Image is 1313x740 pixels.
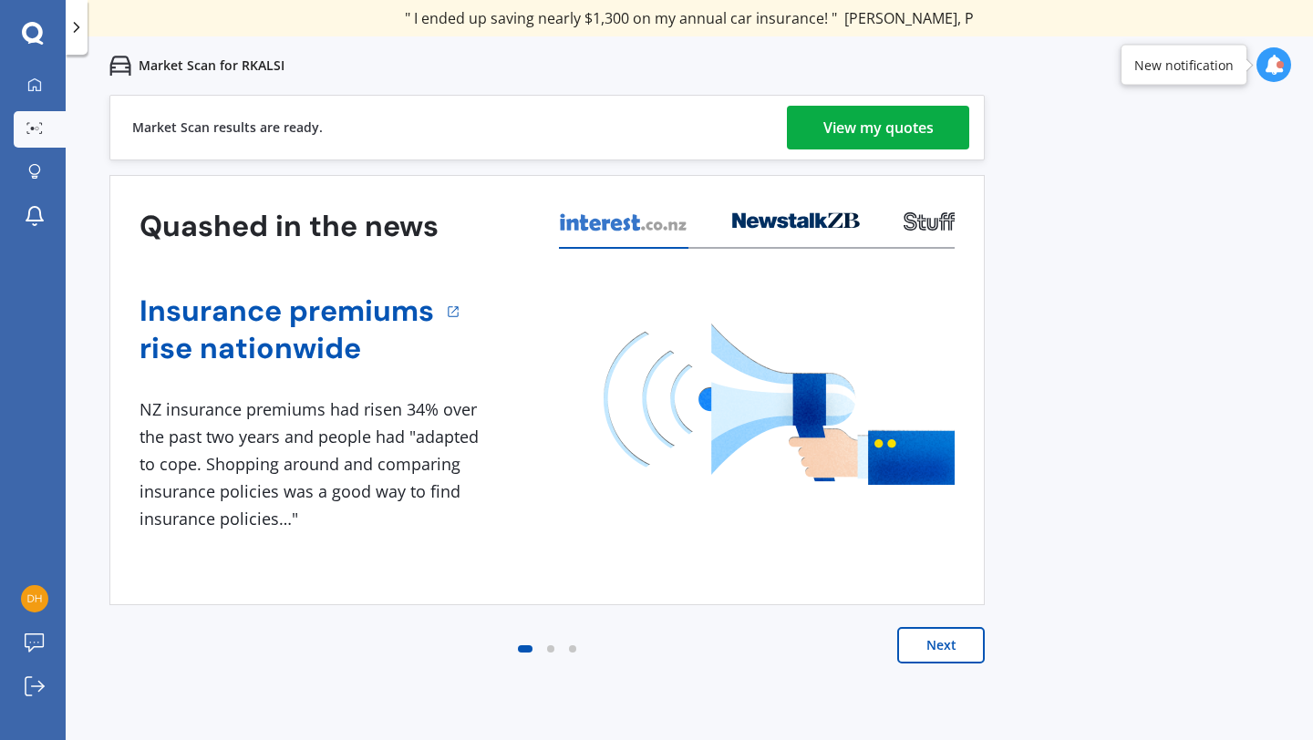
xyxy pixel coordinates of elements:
p: Market Scan for RKALSI [139,57,284,75]
div: NZ insurance premiums had risen 34% over the past two years and people had "adapted to cope. Shop... [140,396,486,532]
a: View my quotes [787,106,969,149]
a: rise nationwide [140,330,434,367]
h3: Quashed in the news [140,208,439,245]
div: Market Scan results are ready. [132,96,323,159]
img: media image [604,324,955,485]
a: Insurance premiums [140,293,434,330]
img: car.f15378c7a67c060ca3f3.svg [109,55,131,77]
div: New notification [1134,56,1234,74]
div: View my quotes [823,106,934,149]
button: Next [897,627,985,663]
img: 52d401f5fe4f7d17f923600840d26ee0 [21,585,48,612]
